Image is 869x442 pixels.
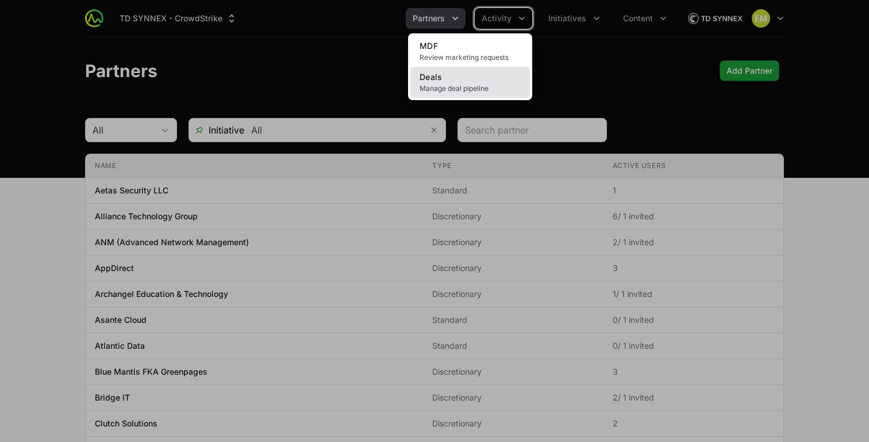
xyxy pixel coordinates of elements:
div: Main navigation [103,8,674,29]
span: MDF [420,41,438,51]
span: Manage deal pipeline [420,84,521,93]
span: Deals [420,72,443,82]
span: Review marketing requests [420,53,521,62]
a: DealsManage deal pipeline [410,67,530,98]
a: MDFReview marketing requests [410,36,530,67]
div: Activity menu [475,8,532,29]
